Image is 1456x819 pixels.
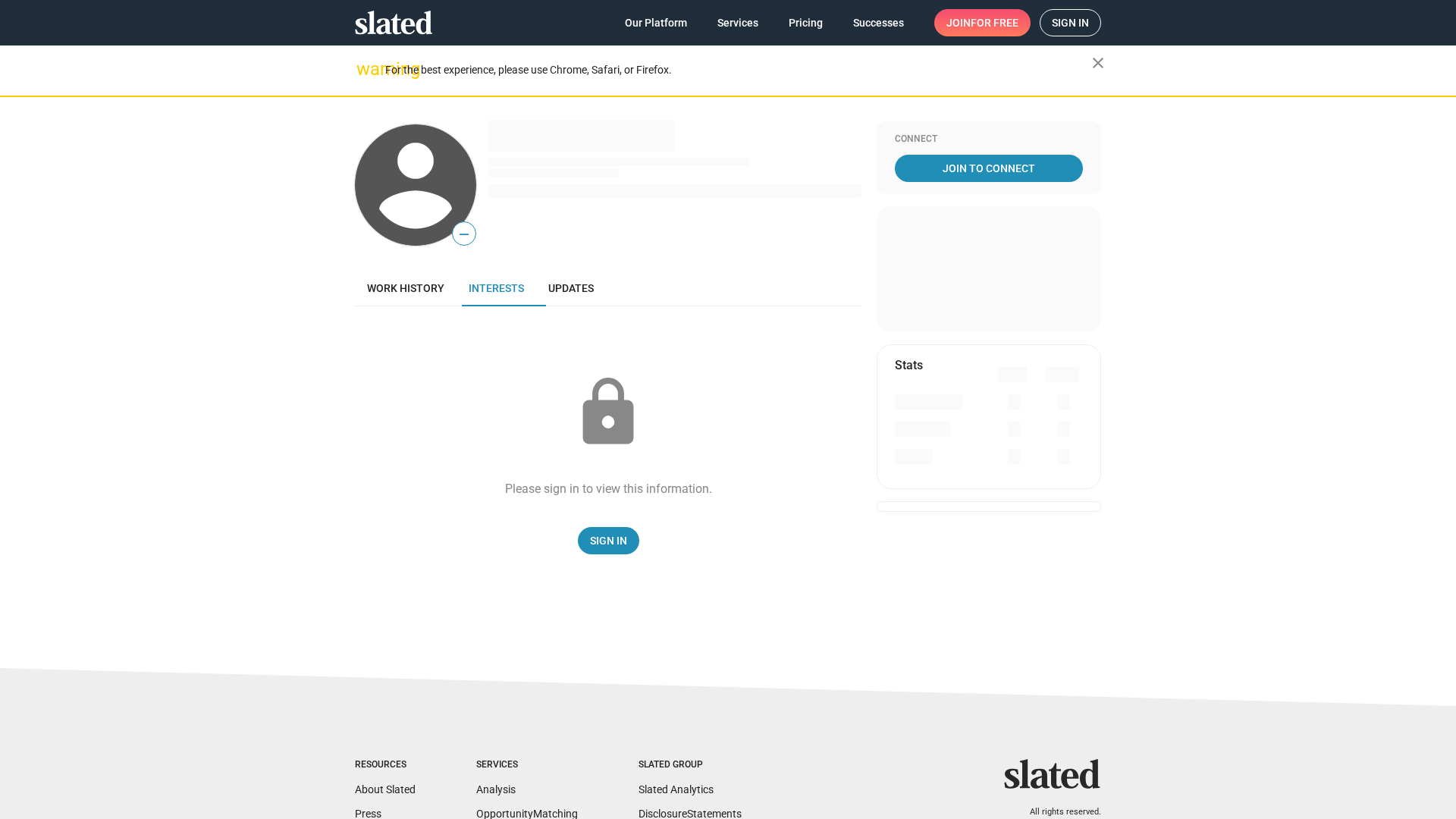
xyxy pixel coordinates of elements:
[895,155,1083,182] a: Join To Connect
[355,270,457,306] a: Work history
[367,282,444,294] span: Work history
[476,783,516,795] a: Analysis
[1089,54,1107,72] mat-icon: close
[613,9,699,36] a: Our Platform
[971,9,1018,36] span: for free
[895,357,923,373] mat-card-title: Stats
[895,133,1083,146] div: Connect
[934,9,1031,36] a: Joinfor free
[469,282,524,294] span: Interests
[1052,10,1089,36] span: Sign in
[548,282,594,294] span: Updates
[355,759,416,771] div: Resources
[946,9,1018,36] span: Join
[717,9,758,36] span: Services
[789,9,823,36] span: Pricing
[355,783,416,795] a: About Slated
[385,60,1092,80] div: For the best experience, please use Chrome, Safari, or Firefox.
[853,9,904,36] span: Successes
[625,9,687,36] span: Our Platform
[457,270,536,306] a: Interests
[1040,9,1101,36] a: Sign in
[590,527,627,554] span: Sign In
[841,9,916,36] a: Successes
[639,783,714,795] a: Slated Analytics
[356,60,375,78] mat-icon: warning
[639,759,742,771] div: Slated Group
[578,527,639,554] a: Sign In
[705,9,770,36] a: Services
[777,9,835,36] a: Pricing
[453,224,475,244] span: —
[898,155,1080,182] span: Join To Connect
[476,759,578,771] div: Services
[536,270,606,306] a: Updates
[505,481,712,497] div: Please sign in to view this information.
[570,375,646,450] mat-icon: lock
